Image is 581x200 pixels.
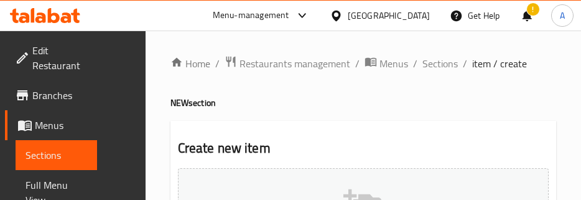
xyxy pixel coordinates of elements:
li: / [463,56,467,71]
span: Restaurants management [239,56,350,71]
li: / [215,56,220,71]
a: Sections [422,56,458,71]
a: Edit Restaurant [5,36,97,80]
div: [GEOGRAPHIC_DATA] [348,9,430,22]
a: Sections [16,140,97,170]
nav: breadcrumb [170,55,557,72]
h4: NEW section [170,97,557,109]
a: Restaurants management [225,55,350,72]
div: Menu-management [213,8,289,23]
span: Edit Restaurant [32,43,87,73]
span: Menus [379,56,408,71]
h2: Create new item [178,139,549,158]
span: Sections [26,148,87,163]
a: Menus [365,55,408,72]
li: / [355,56,360,71]
span: item / create [472,56,527,71]
span: Branches [32,88,87,103]
li: / [413,56,417,71]
span: A [560,9,565,22]
span: Menus [35,118,87,133]
a: Home [170,56,210,71]
a: Branches [5,80,97,110]
a: Menus [5,110,97,140]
